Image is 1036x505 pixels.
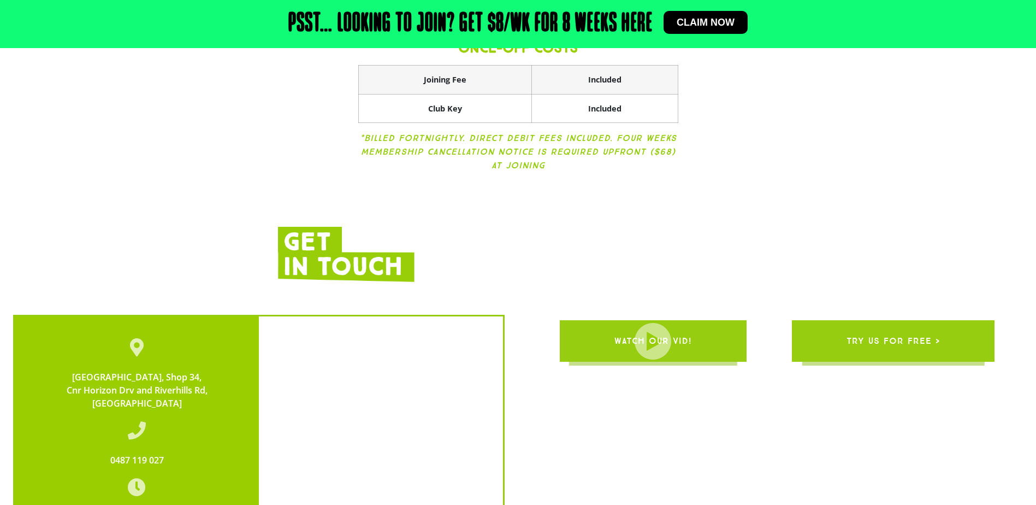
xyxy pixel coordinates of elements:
span: try us for free > [846,326,940,356]
th: Joining Fee [358,66,531,95]
a: [GEOGRAPHIC_DATA], Shop 34,Cnr Horizon Drv and Riverhills Rd,[GEOGRAPHIC_DATA] [67,371,208,409]
h2: Psst… Looking to join? Get $8/wk for 8 weeks here [288,11,653,37]
a: Claim now [664,11,748,34]
th: Included [531,94,678,123]
a: try us for free > [792,320,994,362]
span: Claim now [677,17,735,27]
i: *Billed Fortnightly. Direct Debit fees included. Four weeks membership cancellation notice is req... [360,133,677,171]
a: WATCH OUR VID! [560,320,747,362]
span: WATCH OUR VID! [614,326,692,356]
a: 0487 119 027 [110,454,164,466]
th: Included [531,66,678,95]
th: Club Key [358,94,531,123]
h3: ONCE-OFF COSTS [358,40,678,56]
